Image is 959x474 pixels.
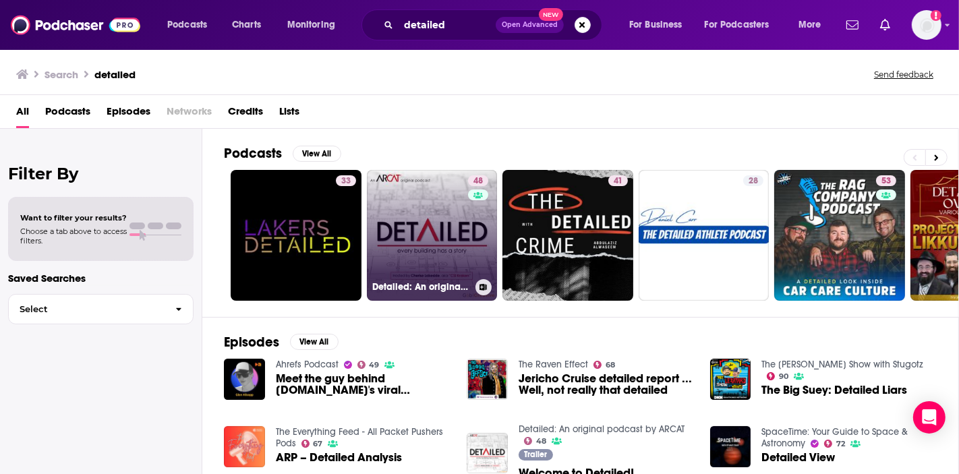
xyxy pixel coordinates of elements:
[931,10,941,21] svg: Add a profile image
[374,9,615,40] div: Search podcasts, credits, & more...
[779,374,788,380] span: 90
[870,69,937,80] button: Send feedback
[399,14,496,36] input: Search podcasts, credits, & more...
[798,16,821,34] span: More
[525,450,548,458] span: Trailer
[232,16,261,34] span: Charts
[496,17,564,33] button: Open AdvancedNew
[519,359,588,370] a: The Raven Effect
[223,14,269,36] a: Charts
[608,175,628,186] a: 41
[287,16,335,34] span: Monitoring
[468,175,488,186] a: 48
[912,10,941,40] span: Logged in as ABolliger
[107,100,150,128] a: Episodes
[369,362,379,368] span: 49
[912,10,941,40] img: User Profile
[276,452,402,463] a: ARP – Detailed Analysis
[620,14,699,36] button: open menu
[629,16,682,34] span: For Business
[789,14,838,36] button: open menu
[313,441,322,447] span: 67
[743,175,763,186] a: 28
[224,334,339,351] a: EpisodesView All
[11,12,140,38] img: Podchaser - Follow, Share and Rate Podcasts
[502,22,558,28] span: Open Advanced
[290,334,339,350] button: View All
[539,8,563,21] span: New
[761,426,908,449] a: SpaceTime: Your Guide to Space & Astronomy
[912,10,941,40] button: Show profile menu
[293,146,341,162] button: View All
[228,100,263,128] a: Credits
[749,175,758,188] span: 28
[224,145,341,162] a: PodcastsView All
[876,175,896,186] a: 53
[94,68,136,81] h3: detailed
[8,164,194,183] h2: Filter By
[519,423,685,435] a: Detailed: An original podcast by ARCAT
[536,438,546,444] span: 48
[473,175,483,188] span: 48
[224,426,265,467] img: ARP – Detailed Analysis
[614,175,622,188] span: 41
[913,401,946,434] div: Open Intercom Messenger
[767,372,788,380] a: 90
[824,440,845,448] a: 72
[606,362,615,368] span: 68
[710,359,751,400] img: The Big Suey: Detailed Liars
[231,170,361,301] a: 33
[167,100,212,128] span: Networks
[224,334,279,351] h2: Episodes
[9,305,165,314] span: Select
[639,170,769,301] a: 28
[276,426,443,449] a: The Everything Feed - All Packet Pushers Pods
[696,14,789,36] button: open menu
[372,281,470,293] h3: Detailed: An original podcast by ARCAT
[224,359,265,400] img: Meet the guy behind Detailed.com's viral research articles | Glen Allsopp (Detailed)
[276,373,451,396] a: Meet the guy behind Detailed.com's viral research articles | Glen Allsopp (Detailed)
[301,440,323,448] a: 67
[519,373,694,396] span: Jericho Cruise detailed report ... Well, not really that detailed
[279,100,299,128] a: Lists
[367,170,498,301] a: 48Detailed: An original podcast by ARCAT
[20,227,127,245] span: Choose a tab above to access filters.
[761,359,923,370] a: The Dan Le Batard Show with Stugotz
[341,175,351,188] span: 33
[705,16,769,34] span: For Podcasters
[467,359,508,400] img: Jericho Cruise detailed report ... Well, not really that detailed
[16,100,29,128] a: All
[761,452,835,463] a: Detailed View
[8,272,194,285] p: Saved Searches
[8,294,194,324] button: Select
[278,14,353,36] button: open menu
[710,426,751,467] img: Detailed View
[45,68,78,81] h3: Search
[836,441,845,447] span: 72
[875,13,896,36] a: Show notifications dropdown
[841,13,864,36] a: Show notifications dropdown
[276,359,339,370] a: Ahrefs Podcast
[45,100,90,128] a: Podcasts
[524,437,546,445] a: 48
[761,384,907,396] a: The Big Suey: Detailed Liars
[167,16,207,34] span: Podcasts
[224,145,282,162] h2: Podcasts
[158,14,225,36] button: open menu
[336,175,356,186] a: 33
[467,433,508,474] a: Welcome to Detailed!
[357,361,380,369] a: 49
[593,361,615,369] a: 68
